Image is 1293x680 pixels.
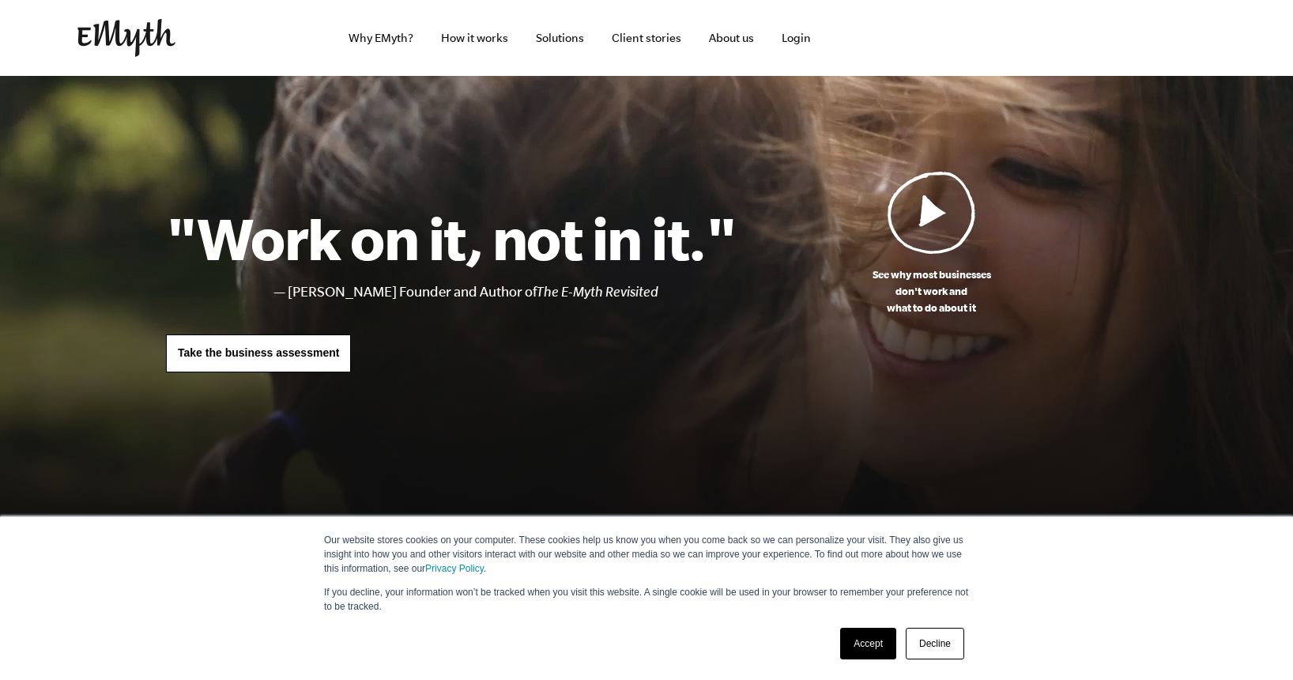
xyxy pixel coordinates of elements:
p: Our website stores cookies on your computer. These cookies help us know you when you come back so... [324,533,969,576]
p: See why most businesses don't work and what to do about it [736,266,1127,316]
iframe: Embedded CTA [1050,21,1216,55]
i: The E-Myth Revisited [537,284,658,300]
img: Play Video [888,171,976,254]
p: If you decline, your information won’t be tracked when you visit this website. A single cookie wi... [324,585,969,614]
a: Take the business assessment [166,334,351,372]
h1: "Work on it, not in it." [166,203,736,273]
img: EMyth [77,19,175,57]
a: Accept [840,628,896,659]
a: See why most businessesdon't work andwhat to do about it [736,171,1127,316]
a: Privacy Policy [425,563,484,574]
a: Decline [906,628,964,659]
span: Take the business assessment [178,346,339,359]
li: [PERSON_NAME] Founder and Author of [288,281,736,304]
iframe: Embedded CTA [876,21,1042,55]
